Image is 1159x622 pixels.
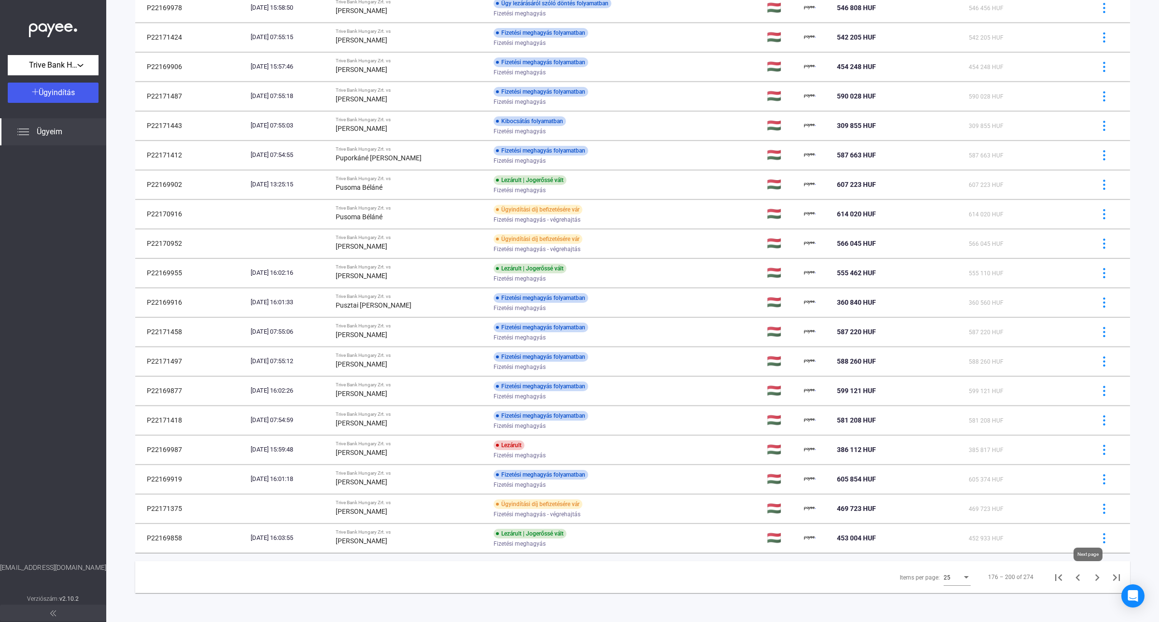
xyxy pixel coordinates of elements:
button: more-blue [1094,351,1114,371]
strong: [PERSON_NAME] [336,242,387,250]
span: 566 045 HUF [969,240,1004,247]
img: payee-logo [804,31,816,43]
div: Trive Bank Hungary Zrt. vs [336,28,486,34]
div: Trive Bank Hungary Zrt. vs [336,441,486,447]
span: Fizetési meghagyás [494,67,546,78]
span: Ügyindítás [39,88,75,97]
strong: [PERSON_NAME] [336,66,387,73]
div: Ügyindítási díj befizetésére vár [494,205,582,214]
td: P22171443 [135,111,247,140]
mat-select: Items per page: [944,571,971,583]
img: more-blue [1099,445,1109,455]
div: Open Intercom Messenger [1121,584,1145,608]
span: 555 462 HUF [837,269,876,277]
div: [DATE] 15:57:46 [251,62,328,71]
td: 🇭🇺 [763,82,801,111]
div: Lezárult [494,440,524,450]
strong: Pusoma Béláné [336,213,382,221]
div: [DATE] 07:55:12 [251,356,328,366]
span: Fizetési meghagyás [494,37,546,49]
div: [DATE] 07:55:18 [251,91,328,101]
img: more-blue [1099,91,1109,101]
img: payee-logo [804,120,816,131]
strong: [PERSON_NAME] [336,508,387,515]
span: 469 723 HUF [837,505,876,512]
div: [DATE] 07:55:06 [251,327,328,337]
div: Lezárult | Jogerőssé vált [494,529,566,538]
span: 614 020 HUF [837,210,876,218]
div: [DATE] 16:01:33 [251,297,328,307]
span: 607 223 HUF [837,181,876,188]
span: 605 854 HUF [837,475,876,483]
img: payee-logo [804,179,816,190]
span: Fizetési meghagyás [494,361,546,373]
td: 🇭🇺 [763,258,801,287]
td: P22169916 [135,288,247,317]
span: 614 020 HUF [969,211,1004,218]
td: 🇭🇺 [763,23,801,52]
td: P22171375 [135,494,247,523]
span: 587 663 HUF [969,152,1004,159]
span: Fizetési meghagyás - végrehajtás [494,509,580,520]
span: 566 045 HUF [837,240,876,247]
td: P22171418 [135,406,247,435]
div: Trive Bank Hungary Zrt. vs [336,323,486,329]
img: payee-logo [804,297,816,308]
span: 587 220 HUF [969,329,1004,336]
td: 🇭🇺 [763,347,801,376]
span: 581 208 HUF [969,417,1004,424]
span: Fizetési meghagyás [494,479,546,491]
td: P22171487 [135,82,247,111]
span: 587 220 HUF [837,328,876,336]
img: more-blue [1099,327,1109,337]
button: more-blue [1094,27,1114,47]
img: more-blue [1099,386,1109,396]
strong: Pusztai [PERSON_NAME] [336,301,411,309]
strong: [PERSON_NAME] [336,478,387,486]
button: more-blue [1094,528,1114,548]
img: payee-logo [804,149,816,161]
img: payee-logo [804,2,816,14]
img: payee-logo [804,90,816,102]
div: Fizetési meghagyás folyamatban [494,146,588,155]
div: [DATE] 16:01:18 [251,474,328,484]
img: payee-logo [804,61,816,72]
button: Ügyindítás [8,83,99,103]
td: 🇭🇺 [763,435,801,464]
button: more-blue [1094,292,1114,312]
div: Trive Bank Hungary Zrt. vs [336,529,486,535]
span: 581 208 HUF [837,416,876,424]
div: Trive Bank Hungary Zrt. vs [336,87,486,93]
img: more-blue [1099,356,1109,367]
img: more-blue [1099,62,1109,72]
img: payee-logo [804,238,816,249]
div: Fizetési meghagyás folyamatban [494,87,588,97]
div: [DATE] 16:02:16 [251,268,328,278]
span: 590 028 HUF [969,93,1004,100]
span: 469 723 HUF [969,506,1004,512]
td: 🇭🇺 [763,111,801,140]
div: Trive Bank Hungary Zrt. vs [336,382,486,388]
td: P22169858 [135,523,247,552]
td: 🇭🇺 [763,317,801,346]
span: Fizetési meghagyás [494,8,546,19]
td: P22170952 [135,229,247,258]
span: Fizetési meghagyás [494,96,546,108]
span: 587 663 HUF [837,151,876,159]
div: [DATE] 16:03:55 [251,533,328,543]
img: payee-logo [804,503,816,514]
div: Fizetési meghagyás folyamatban [494,411,588,421]
div: Trive Bank Hungary Zrt. vs [336,411,486,417]
span: Fizetési meghagyás [494,332,546,343]
td: P22169919 [135,465,247,494]
td: 🇭🇺 [763,170,801,199]
td: P22171424 [135,23,247,52]
button: more-blue [1094,381,1114,401]
td: P22171412 [135,141,247,170]
img: payee-logo [804,326,816,338]
img: payee-logo [804,532,816,544]
td: P22171497 [135,347,247,376]
span: 546 808 HUF [837,4,876,12]
img: payee-logo [804,267,816,279]
button: First page [1049,567,1068,587]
